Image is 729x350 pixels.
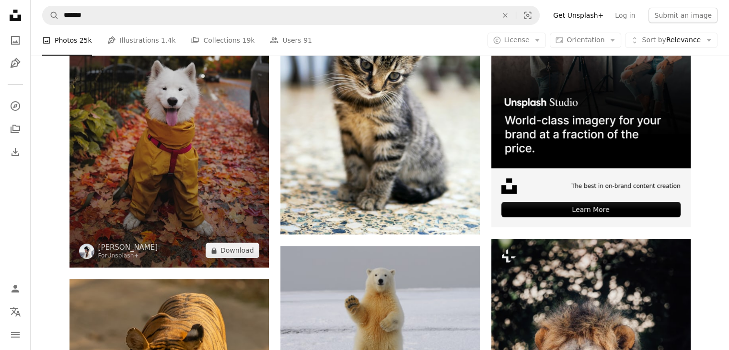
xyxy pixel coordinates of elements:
[609,8,641,23] a: Log in
[242,35,255,46] span: 19k
[571,182,681,190] span: The best in on-brand content creation
[6,325,25,344] button: Menu
[280,97,480,106] a: brown tabby kitten sitting on floor
[642,36,666,44] span: Sort by
[107,25,176,56] a: Illustrations 1.4k
[98,252,158,260] div: For
[6,119,25,139] a: Collections
[6,302,25,321] button: Language
[550,33,621,48] button: Orientation
[6,96,25,116] a: Explore
[642,35,701,45] span: Relevance
[191,25,255,56] a: Collections 19k
[280,308,480,316] a: polar bear on snow covered ground during daytime
[98,243,158,252] a: [PERSON_NAME]
[42,6,540,25] form: Find visuals sitewide
[625,33,717,48] button: Sort byRelevance
[6,142,25,162] a: Download History
[69,114,269,122] a: a white dog wearing a yellow rain coat
[43,6,59,24] button: Search Unsplash
[6,279,25,298] a: Log in / Sign up
[487,33,546,48] button: License
[495,6,516,24] button: Clear
[6,54,25,73] a: Illustrations
[501,202,681,217] div: Learn More
[567,36,604,44] span: Orientation
[504,36,530,44] span: License
[270,25,312,56] a: Users 91
[79,244,94,259] img: Go to Alesia Kazantceva's profile
[516,6,539,24] button: Visual search
[6,31,25,50] a: Photos
[6,6,25,27] a: Home — Unsplash
[547,8,609,23] a: Get Unsplash+
[303,35,312,46] span: 91
[107,252,139,259] a: Unsplash+
[206,243,259,258] button: Download
[501,178,517,194] img: file-1631678316303-ed18b8b5cb9cimage
[648,8,717,23] button: Submit an image
[161,35,175,46] span: 1.4k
